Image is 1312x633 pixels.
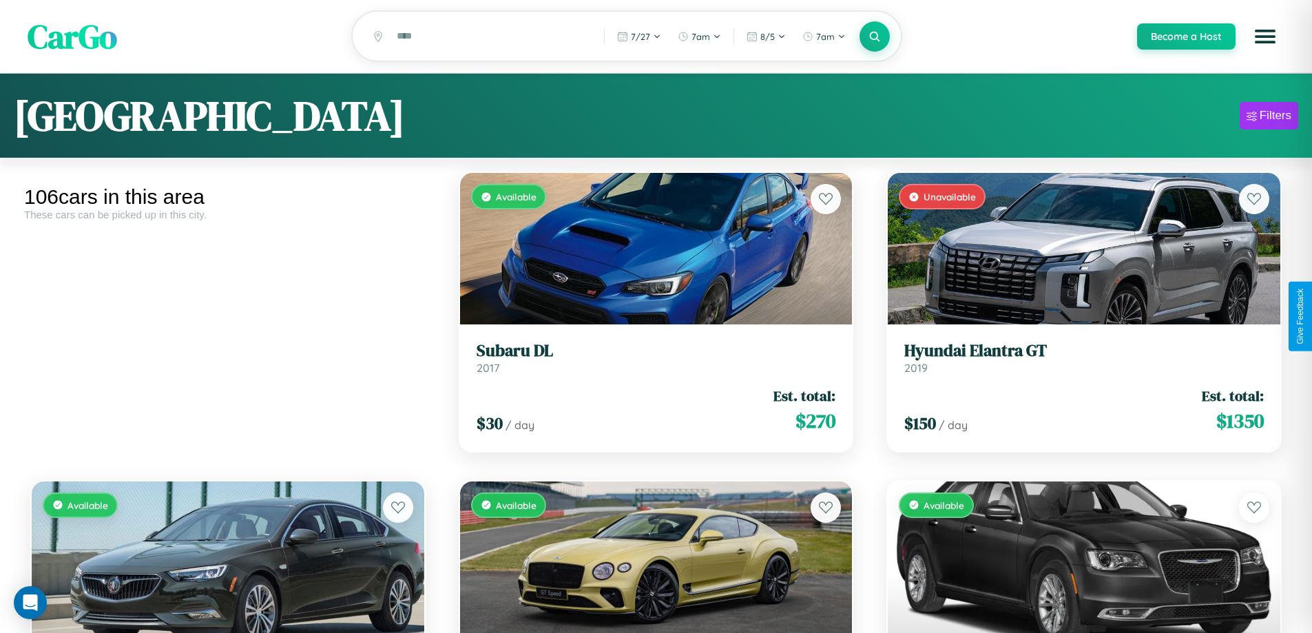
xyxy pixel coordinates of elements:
[924,499,964,511] span: Available
[795,407,835,435] span: $ 270
[477,361,499,375] span: 2017
[477,341,836,375] a: Subaru DL2017
[24,185,432,209] div: 106 cars in this area
[816,31,835,42] span: 7am
[904,341,1264,361] h3: Hyundai Elantra GT
[496,191,537,203] span: Available
[740,25,793,48] button: 8/5
[904,412,936,435] span: $ 150
[1202,386,1264,406] span: Est. total:
[773,386,835,406] span: Est. total:
[477,341,836,361] h3: Subaru DL
[1260,109,1291,123] div: Filters
[1216,407,1264,435] span: $ 1350
[506,418,534,432] span: / day
[496,499,537,511] span: Available
[14,87,405,144] h1: [GEOGRAPHIC_DATA]
[1246,17,1284,56] button: Open menu
[671,25,728,48] button: 7am
[1295,289,1305,344] div: Give Feedback
[760,31,775,42] span: 8 / 5
[14,586,47,619] div: Open Intercom Messenger
[477,412,503,435] span: $ 30
[924,191,976,203] span: Unavailable
[67,499,108,511] span: Available
[795,25,853,48] button: 7am
[939,418,968,432] span: / day
[904,361,928,375] span: 2019
[28,14,117,59] span: CarGo
[691,31,710,42] span: 7am
[904,341,1264,375] a: Hyundai Elantra GT2019
[610,25,668,48] button: 7/27
[1240,102,1298,129] button: Filters
[631,31,650,42] span: 7 / 27
[24,209,432,220] div: These cars can be picked up in this city.
[1137,23,1236,50] button: Become a Host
